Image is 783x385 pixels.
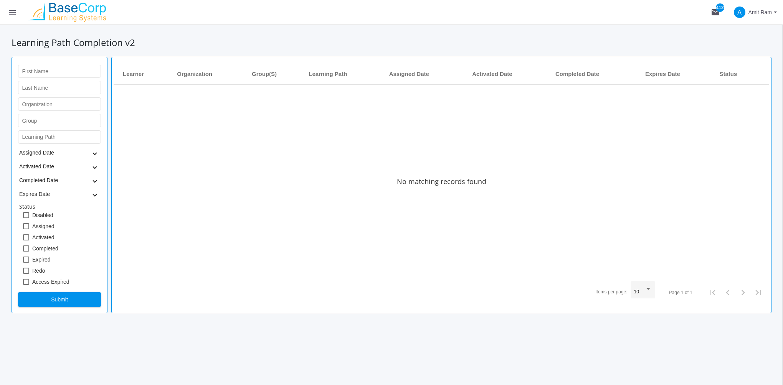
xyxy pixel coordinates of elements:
mat-icon: mail [711,8,720,17]
button: Last page [751,285,766,300]
mat-panel-title: Assigned Date [19,149,87,156]
span: Group(s) [252,70,277,78]
button: Previous page [720,285,735,300]
mat-panel-title: Activated Date [19,163,87,170]
div: Page 1 of 1 [669,290,692,296]
span: Assigned [32,222,55,231]
span: Activated Date [472,70,512,78]
span: Assigned Date [389,70,429,78]
mat-icon: menu [8,8,17,17]
span: Activated [32,233,55,242]
button: Submit [18,292,101,307]
mat-select: Items per page: [634,290,652,295]
span: 10 [634,289,639,295]
button: Next page [735,285,751,300]
mat-expansion-panel-header: Expires Date [18,187,101,201]
mat-expansion-panel-header: Completed Date [18,173,101,187]
span: Amit Ram [748,5,772,19]
span: A [734,7,745,18]
span: Status [719,70,737,78]
span: Completed [32,244,58,253]
span: Disabled [32,211,53,220]
div: Items per page: [595,289,627,295]
span: Redo [32,266,45,275]
mat-panel-title: Completed Date [19,176,87,184]
span: Access Expired [32,277,69,286]
span: Submit [25,293,94,306]
span: Organization [177,70,212,78]
mat-label: Status [19,203,35,210]
mat-panel-title: Expires Date [19,190,87,198]
mat-expansion-panel-header: Activated Date [18,160,101,173]
span: Completed Date [555,70,599,78]
span: Expired [32,255,50,264]
img: logo.png [25,3,109,22]
h1: Learning Path Completion v2 [12,36,771,49]
span: Expires Date [645,70,680,78]
span: Learning Path [309,70,347,78]
span: Learner [123,70,144,78]
mat-expansion-panel-header: Assigned Date [18,146,101,160]
button: First Page [705,285,720,300]
h2: No matching records found [397,178,486,186]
